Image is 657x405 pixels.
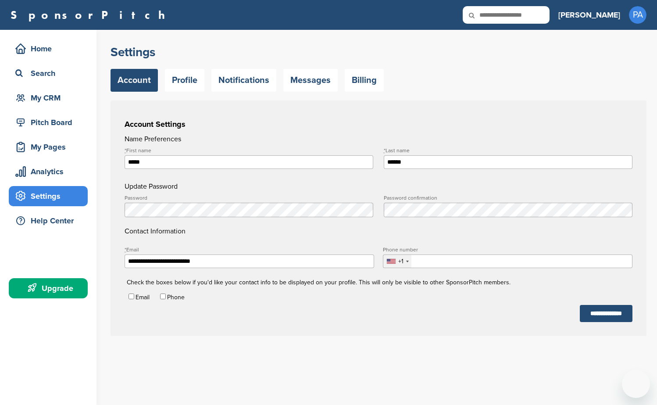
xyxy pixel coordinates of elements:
[13,139,88,155] div: My Pages
[125,148,373,153] label: First name
[9,112,88,133] a: Pitch Board
[398,258,403,265] div: +1
[558,9,620,21] h3: [PERSON_NAME]
[125,247,374,252] label: Email
[622,370,650,398] iframe: Botón para iniciar la ventana de mensajería
[13,115,88,130] div: Pitch Board
[383,247,632,252] label: Phone number
[9,161,88,182] a: Analytics
[629,6,646,24] span: PA
[384,148,632,153] label: Last name
[167,294,185,301] label: Phone
[9,186,88,206] a: Settings
[125,195,373,201] label: Password
[384,195,632,201] label: Password confirmation
[384,147,386,154] abbr: required
[136,294,150,301] label: Email
[9,137,88,157] a: My Pages
[13,65,88,81] div: Search
[9,88,88,108] a: My CRM
[125,195,632,237] h4: Contact Information
[125,247,126,253] abbr: required
[13,188,88,204] div: Settings
[283,69,338,92] a: Messages
[13,164,88,179] div: Analytics
[9,63,88,83] a: Search
[13,41,88,57] div: Home
[13,90,88,106] div: My CRM
[125,118,632,130] h3: Account Settings
[125,134,632,144] h4: Name Preferences
[125,147,126,154] abbr: required
[13,280,88,296] div: Upgrade
[11,9,171,21] a: SponsorPitch
[9,278,88,298] a: Upgrade
[13,213,88,229] div: Help Center
[111,69,158,92] a: Account
[9,39,88,59] a: Home
[383,255,411,268] div: Selected country
[165,69,204,92] a: Profile
[125,181,632,192] h4: Update Password
[111,44,646,60] h2: Settings
[211,69,276,92] a: Notifications
[345,69,384,92] a: Billing
[9,211,88,231] a: Help Center
[558,5,620,25] a: [PERSON_NAME]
